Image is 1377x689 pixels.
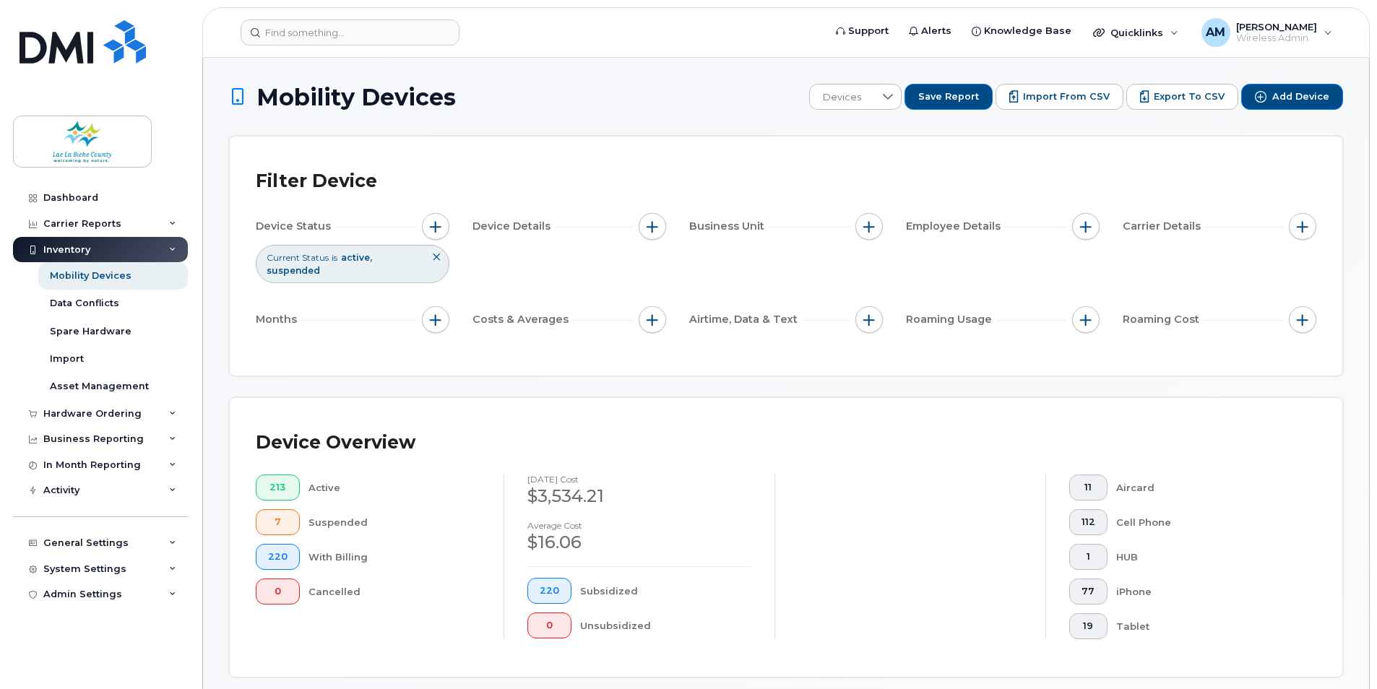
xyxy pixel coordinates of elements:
[267,265,320,276] span: suspended
[527,474,751,484] h4: [DATE] cost
[268,586,288,597] span: 0
[527,530,751,555] div: $16.06
[308,578,481,604] div: Cancelled
[1069,474,1108,500] button: 11
[1154,90,1225,103] span: Export to CSV
[540,620,559,631] span: 0
[1069,544,1108,570] button: 1
[267,251,329,264] span: Current Status
[308,509,481,535] div: Suspended
[527,521,751,530] h4: Average cost
[1116,544,1294,570] div: HUB
[1126,84,1238,110] button: Export to CSV
[527,484,751,508] div: $3,534.21
[256,578,300,604] button: 0
[268,516,288,528] span: 7
[256,474,300,500] button: 213
[1082,551,1095,563] span: 1
[1069,613,1108,639] button: 19
[527,578,571,604] button: 220
[1069,509,1108,535] button: 112
[540,585,559,597] span: 220
[1123,219,1205,234] span: Carrier Details
[906,312,996,327] span: Roaming Usage
[810,84,874,110] span: Devices
[1082,482,1095,493] span: 11
[527,612,571,638] button: 0
[1241,84,1343,110] button: Add Device
[1116,509,1294,535] div: Cell Phone
[1116,578,1294,604] div: iPhone
[1272,90,1329,103] span: Add Device
[268,551,288,563] span: 220
[256,312,301,327] span: Months
[256,424,415,461] div: Device Overview
[996,84,1123,110] button: Import from CSV
[268,482,288,493] span: 213
[1069,578,1108,604] button: 77
[905,84,993,110] button: Save Report
[1082,620,1095,632] span: 19
[580,612,752,638] div: Unsubsidized
[1023,90,1110,103] span: Import from CSV
[689,219,769,234] span: Business Unit
[1123,312,1204,327] span: Roaming Cost
[906,219,1005,234] span: Employee Details
[256,509,300,535] button: 7
[308,474,481,500] div: Active
[332,251,337,264] span: is
[1082,516,1095,528] span: 112
[472,219,555,234] span: Device Details
[341,252,372,263] span: active
[308,544,481,570] div: With Billing
[256,84,456,110] span: Mobility Devices
[1116,474,1294,500] div: Aircard
[689,312,802,327] span: Airtime, Data & Text
[256,162,377,200] div: Filter Device
[918,90,979,103] span: Save Report
[256,219,335,234] span: Device Status
[1116,613,1294,639] div: Tablet
[472,312,573,327] span: Costs & Averages
[256,544,300,570] button: 220
[580,578,752,604] div: Subsidized
[1082,586,1095,597] span: 77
